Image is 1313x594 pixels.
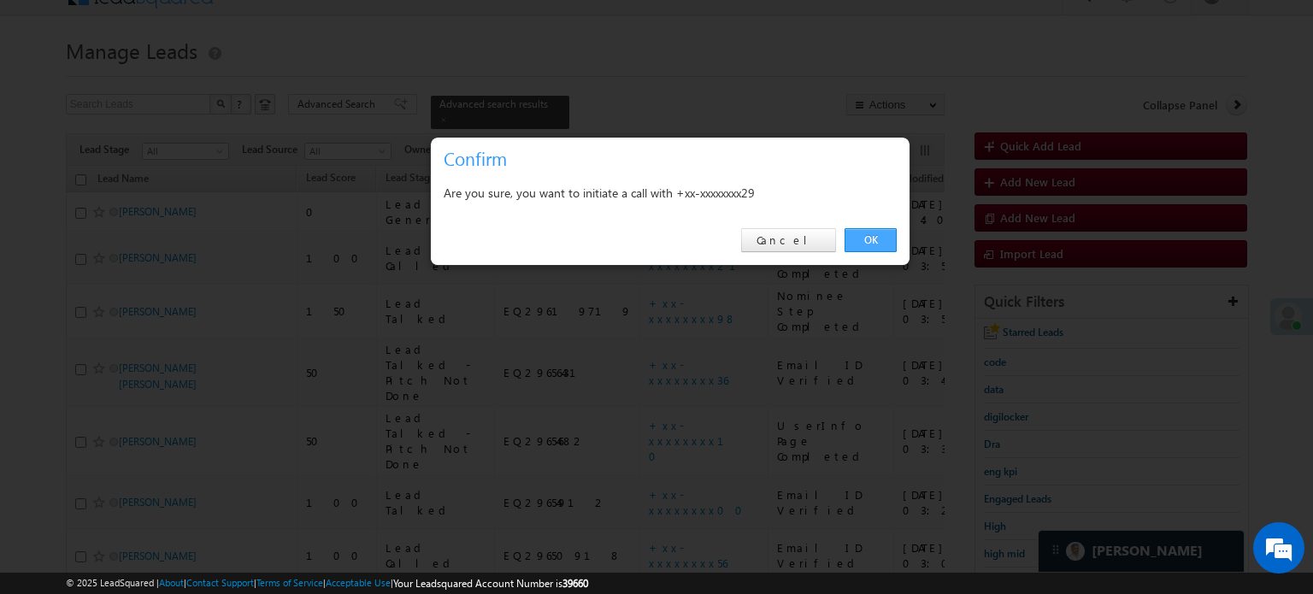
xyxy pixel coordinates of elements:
[186,577,254,588] a: Contact Support
[29,90,72,112] img: d_60004797649_company_0_60004797649
[256,577,323,588] a: Terms of Service
[845,228,897,252] a: OK
[233,465,310,488] em: Start Chat
[741,228,836,252] a: Cancel
[393,577,588,590] span: Your Leadsquared Account Number is
[159,577,184,588] a: About
[444,182,897,203] div: Are you sure, you want to initiate a call with +xx-xxxxxxxx29
[280,9,321,50] div: Minimize live chat window
[89,90,287,112] div: Chat with us now
[326,577,391,588] a: Acceptable Use
[562,577,588,590] span: 39660
[444,144,904,173] h3: Confirm
[22,158,312,450] textarea: Type your message and hit 'Enter'
[66,575,588,591] span: © 2025 LeadSquared | | | | |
